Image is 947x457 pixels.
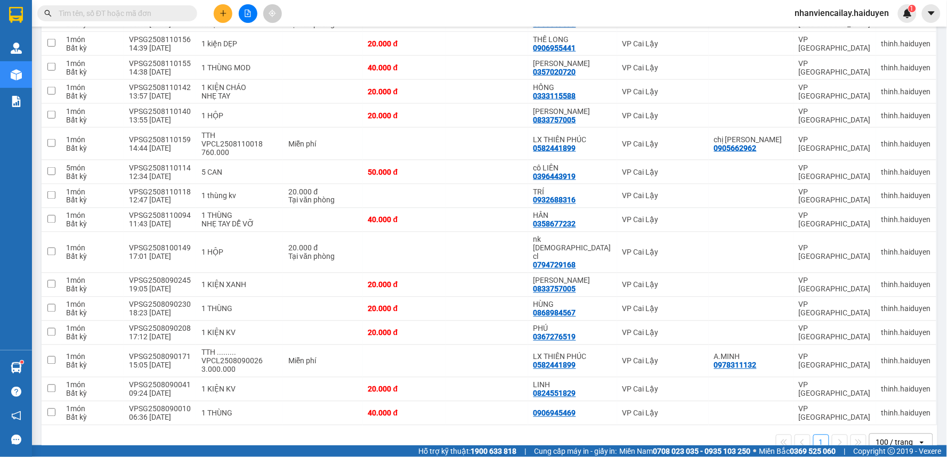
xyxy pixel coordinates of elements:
[91,9,199,35] div: VP [GEOGRAPHIC_DATA]
[129,44,191,52] div: 14:39 [DATE]
[129,300,191,309] div: VPSG2508090230
[201,329,278,337] div: 1 KIỆN KV
[66,35,118,44] div: 1 món
[881,111,931,120] div: thinh.haiduyen
[881,87,931,96] div: thinh.haiduyen
[11,411,21,421] span: notification
[129,309,191,317] div: 18:23 [DATE]
[533,309,576,317] div: 0868984567
[368,111,440,120] div: 20.000 đ
[622,39,703,48] div: VP Cai Lậy
[66,92,118,100] div: Bất kỳ
[622,329,703,337] div: VP Cai Lậy
[9,7,23,23] img: logo-vxr
[66,172,118,181] div: Bất kỳ
[129,92,191,100] div: 13:57 [DATE]
[129,381,191,389] div: VPSG2508090041
[533,261,576,270] div: 0794729168
[533,59,612,68] div: GIANG NGUYỄN
[129,68,191,76] div: 14:38 [DATE]
[881,39,931,48] div: thinh.haiduyen
[622,216,703,224] div: VP Cai Lậy
[368,63,440,72] div: 40.000 đ
[799,211,871,228] div: VP [GEOGRAPHIC_DATA]
[129,196,191,205] div: 12:47 [DATE]
[129,252,191,261] div: 17:01 [DATE]
[66,389,118,398] div: Bất kỳ
[129,135,191,144] div: VPSG2508110159
[59,7,184,19] input: Tìm tên, số ĐT hoặc mã đơn
[129,285,191,293] div: 19:05 [DATE]
[533,68,576,76] div: 0357020720
[66,44,118,52] div: Bất kỳ
[44,10,52,17] span: search
[66,164,118,172] div: 5 món
[201,39,278,48] div: 1 kiện DẸP
[66,187,118,196] div: 1 món
[844,445,846,457] span: |
[66,276,118,285] div: 1 món
[533,107,612,116] div: HOÀNG LONG
[799,276,871,293] div: VP [GEOGRAPHIC_DATA]
[129,172,191,181] div: 12:34 [DATE]
[129,116,191,124] div: 13:55 [DATE]
[714,361,757,370] div: 0978311132
[888,447,895,455] span: copyright
[368,385,440,394] div: 20.000 đ
[534,445,617,457] span: Cung cấp máy in - giấy in:
[368,305,440,313] div: 20.000 đ
[129,361,191,370] div: 15:05 [DATE]
[201,305,278,313] div: 1 THÙNG
[201,131,278,157] div: TTH VPCL2508110018 760.000
[533,92,576,100] div: 0333115588
[881,140,931,148] div: thinh.haiduyen
[9,9,84,22] div: VP Cai Lậy
[66,353,118,361] div: 1 món
[622,357,703,365] div: VP Cai Lậy
[622,248,703,257] div: VP Cai Lậy
[129,187,191,196] div: VPSG2508110118
[368,329,440,337] div: 20.000 đ
[129,276,191,285] div: VPSG2508090245
[201,281,278,289] div: 1 KIỆN XANH
[622,63,703,72] div: VP Cai Lậy
[533,235,612,261] div: nk thiên phúc cl
[201,111,278,120] div: 1 HỘP
[799,187,871,205] div: VP [GEOGRAPHIC_DATA]
[799,107,871,124] div: VP [GEOGRAPHIC_DATA]
[66,324,118,333] div: 1 món
[533,324,612,333] div: PHÚ
[129,107,191,116] div: VPSG2508110140
[66,135,118,144] div: 1 món
[881,248,931,257] div: thinh.haiduyen
[653,447,751,455] strong: 0708 023 035 - 0935 103 250
[263,4,282,23] button: aim
[288,252,357,261] div: Tại văn phòng
[533,276,612,285] div: HOÀNG LONG
[787,6,898,20] span: nhanviencailay.haiduyen
[288,187,357,196] div: 20.000 đ
[11,96,22,107] img: solution-icon
[881,305,931,313] div: thinh.haiduyen
[66,68,118,76] div: Bất kỳ
[533,187,612,196] div: TRÍ
[91,10,117,21] span: Nhận:
[799,83,871,100] div: VP [GEOGRAPHIC_DATA]
[881,357,931,365] div: thinh.haiduyen
[927,9,936,18] span: caret-down
[799,353,871,370] div: VP [GEOGRAPHIC_DATA]
[368,281,440,289] div: 20.000 đ
[714,353,788,361] div: A.MINH
[881,168,931,176] div: thinh.haiduyen
[754,449,757,453] span: ⚪️
[201,348,278,374] div: TTH ......... VPCL2508090026 3.000.000
[622,168,703,176] div: VP Cai Lậy
[66,309,118,317] div: Bất kỳ
[66,59,118,68] div: 1 món
[714,135,788,144] div: chị ngọc
[129,413,191,422] div: 06:36 [DATE]
[533,220,576,228] div: 0358677232
[903,9,912,18] img: icon-new-feature
[201,168,278,176] div: 5 CAN
[533,196,576,205] div: 0932688316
